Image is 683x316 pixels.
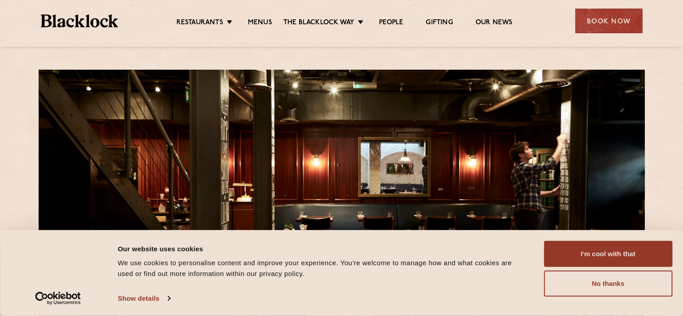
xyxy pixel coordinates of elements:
a: The Blacklock Way [283,18,354,28]
div: Our website uses cookies [118,243,524,254]
a: Menus [248,18,272,28]
button: No thanks [544,271,672,297]
a: Gifting [426,18,453,28]
img: BL_Textured_Logo-footer-cropped.svg [41,14,119,27]
a: Usercentrics Cookiebot - opens in a new window [19,292,97,305]
div: Book Now [575,9,643,33]
button: I'm cool with that [544,241,672,267]
a: People [379,18,403,28]
a: Restaurants [176,18,223,28]
div: We use cookies to personalise content and improve your experience. You're welcome to manage how a... [118,258,524,279]
a: Show details [118,292,170,305]
a: Our News [476,18,513,28]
